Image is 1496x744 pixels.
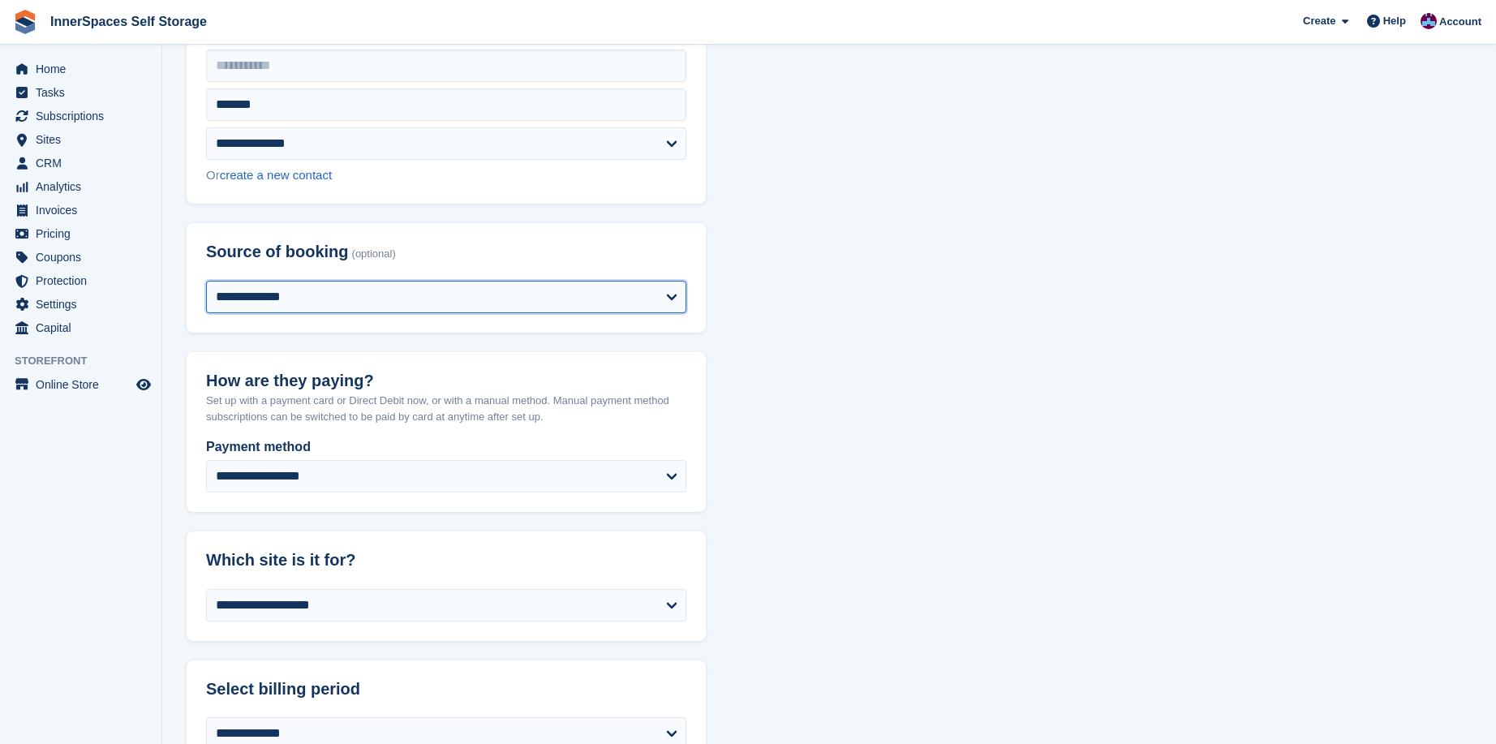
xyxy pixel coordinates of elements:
[1383,13,1406,29] span: Help
[36,246,133,269] span: Coupons
[206,372,686,390] h2: How are they paying?
[15,353,161,369] span: Storefront
[206,551,686,570] h2: Which site is it for?
[134,375,153,394] a: Preview store
[8,105,153,127] a: menu
[206,243,349,261] span: Source of booking
[36,199,133,221] span: Invoices
[36,316,133,339] span: Capital
[206,166,686,185] div: Or
[44,8,213,35] a: InnerSpaces Self Storage
[8,246,153,269] a: menu
[8,175,153,198] a: menu
[8,373,153,396] a: menu
[206,680,686,699] h2: Select billing period
[8,81,153,104] a: menu
[13,10,37,34] img: stora-icon-8386f47178a22dfd0bd8f6a31ec36ba5ce8667c1dd55bd0f319d3a0aa187defe.svg
[36,128,133,151] span: Sites
[1303,13,1335,29] span: Create
[36,293,133,316] span: Settings
[220,168,332,182] a: create a new contact
[8,58,153,80] a: menu
[8,293,153,316] a: menu
[36,373,133,396] span: Online Store
[36,222,133,245] span: Pricing
[36,81,133,104] span: Tasks
[206,393,686,424] p: Set up with a payment card or Direct Debit now, or with a manual method. Manual payment method su...
[1439,14,1481,30] span: Account
[36,269,133,292] span: Protection
[352,248,396,260] span: (optional)
[36,105,133,127] span: Subscriptions
[36,58,133,80] span: Home
[36,175,133,198] span: Analytics
[1421,13,1437,29] img: Paul Allo
[8,152,153,174] a: menu
[8,316,153,339] a: menu
[8,128,153,151] a: menu
[8,222,153,245] a: menu
[8,269,153,292] a: menu
[36,152,133,174] span: CRM
[206,437,686,457] label: Payment method
[8,199,153,221] a: menu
